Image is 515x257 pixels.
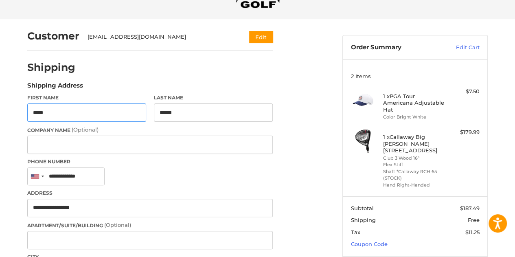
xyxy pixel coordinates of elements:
[27,30,79,42] h2: Customer
[72,126,99,133] small: (Optional)
[383,182,445,189] li: Hand Right-Handed
[383,168,445,182] li: Shaft *Callaway RCH 65 (STOCK)
[249,31,273,43] button: Edit
[27,158,273,165] label: Phone Number
[27,189,273,197] label: Address
[154,94,273,101] label: Last Name
[351,73,480,79] h3: 2 Items
[27,221,273,229] label: Apartment/Suite/Building
[351,205,374,211] span: Subtotal
[383,155,445,162] li: Club 3 Wood 16°
[383,134,445,154] h4: 1 x Callaway Big [PERSON_NAME] [STREET_ADDRESS]
[27,61,75,74] h2: Shipping
[468,217,480,223] span: Free
[351,241,388,247] a: Coupon Code
[460,205,480,211] span: $187.49
[27,94,146,101] label: First Name
[438,44,480,52] a: Edit Cart
[447,128,480,136] div: $179.99
[351,217,376,223] span: Shipping
[351,44,438,52] h3: Order Summary
[28,168,46,185] div: United States: +1
[104,222,131,228] small: (Optional)
[383,114,445,121] li: Color Bright White
[447,88,480,96] div: $7.50
[465,229,480,235] span: $11.25
[27,126,273,134] label: Company Name
[383,93,445,113] h4: 1 x PGA Tour Americana Adjustable Hat
[27,81,83,94] legend: Shipping Address
[351,229,360,235] span: Tax
[88,33,234,41] div: [EMAIL_ADDRESS][DOMAIN_NAME]
[383,161,445,168] li: Flex Stiff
